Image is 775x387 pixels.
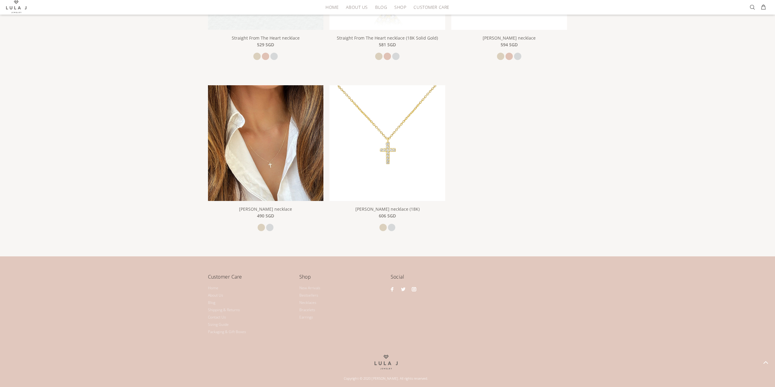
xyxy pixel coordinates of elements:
a: yellow gold [253,53,261,60]
a: Blog [208,299,215,306]
a: Bracelets [299,306,315,314]
a: Necklaces [299,299,316,306]
a: Bestsellers [299,292,318,299]
a: [PERSON_NAME] necklace [483,35,536,41]
a: Lula Cross necklace Lula Cross necklace [208,140,324,145]
a: BACK TO TOP [756,353,775,372]
a: About Us [208,292,223,299]
a: white gold [388,224,395,231]
a: Packaging & Gift Boxes [208,328,246,336]
a: rose gold [262,53,269,60]
span: 594 SGD [501,41,518,48]
a: yellow gold [497,53,504,60]
h4: Customer Care [208,273,293,285]
a: white gold [514,53,521,60]
span: 606 SGD [379,213,396,219]
span: 529 SGD [257,41,274,48]
a: Shop [391,2,410,12]
a: Sizing Guide [208,321,229,328]
a: yellow gold [375,53,382,60]
a: Straight From The Heart necklace (18K Solid Gold) [337,35,438,41]
a: Earrings [299,314,313,321]
a: Customer Care [410,2,449,12]
a: yellow gold [379,224,387,231]
a: [PERSON_NAME] necklace [239,206,292,212]
span: 581 SGD [379,41,396,48]
span: Customer Care [414,5,449,9]
img: Lula Cross necklace [208,85,324,201]
a: Blog [372,2,391,12]
div: Copyright © 2020 [PERSON_NAME]. All rights reserved. [208,369,564,384]
a: Straight From The Heart necklace [232,35,300,41]
a: About Us [342,2,371,12]
a: Lula Cross necklace (18K) [329,140,445,145]
h4: Shop [299,273,385,285]
a: Contact Us [208,314,226,321]
span: Shop [394,5,406,9]
h4: Social [391,273,567,285]
span: Blog [375,5,387,9]
span: 490 SGD [257,213,274,219]
a: yellow gold [258,224,265,231]
a: rose gold [506,53,513,60]
a: white gold [270,53,278,60]
a: white gold [266,224,273,231]
a: rose gold [384,53,391,60]
a: [PERSON_NAME] necklace (18K) [355,206,420,212]
span: About Us [346,5,368,9]
a: white gold [392,53,400,60]
a: Shipping & Returns [208,306,240,314]
span: HOME [326,5,339,9]
a: HOME [322,2,342,12]
a: New Arrivals [299,284,320,292]
a: Home [208,284,218,292]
